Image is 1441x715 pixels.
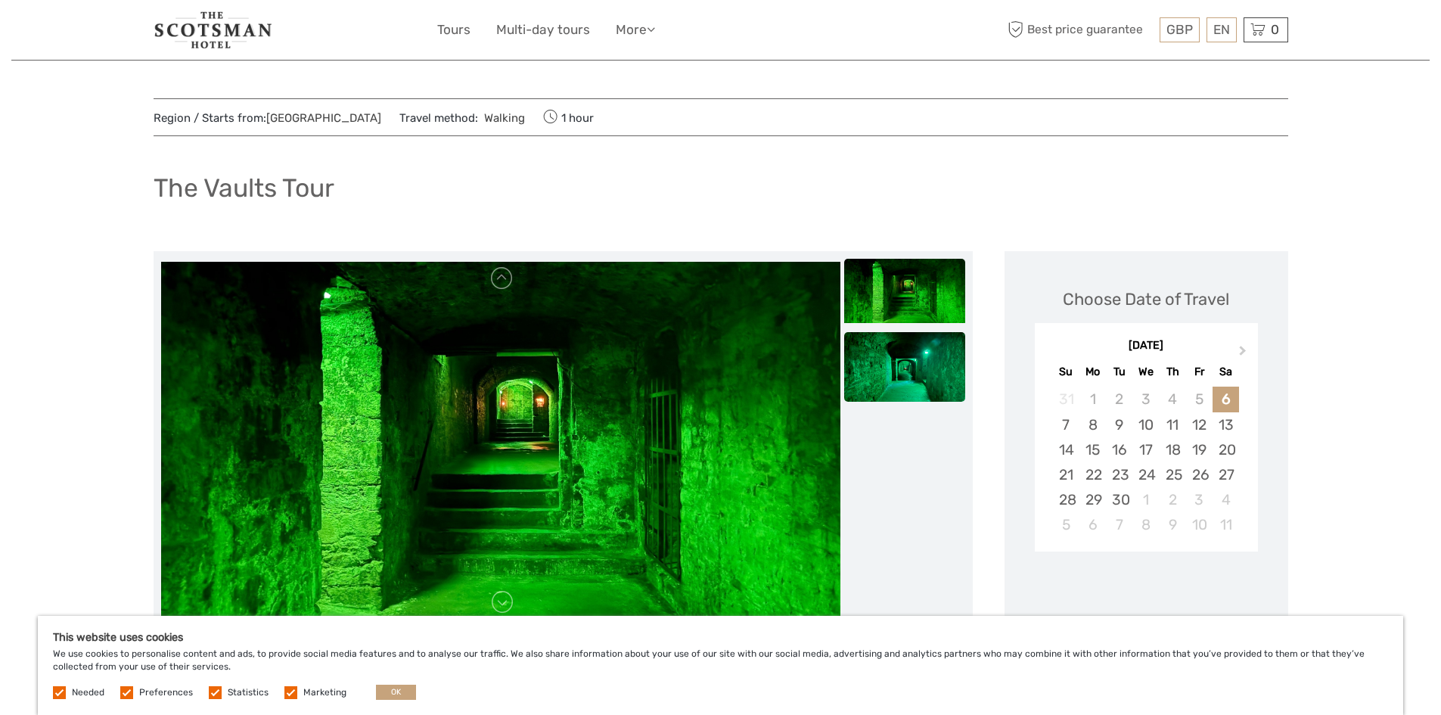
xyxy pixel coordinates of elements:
img: f5c794b6561446779e91e36abad4585c.jpg [161,262,840,620]
div: Not available Thursday, September 4th, 2025 [1160,387,1186,412]
div: EN [1207,17,1237,42]
label: Preferences [139,686,193,699]
div: Choose Friday, September 19th, 2025 [1186,437,1213,462]
div: Choose Thursday, October 2nd, 2025 [1160,487,1186,512]
a: Tours [437,19,470,41]
div: Choose Monday, September 8th, 2025 [1079,412,1106,437]
span: Best price guarantee [1005,17,1156,42]
div: Tu [1106,362,1132,382]
div: Choose Wednesday, October 8th, 2025 [1132,512,1159,537]
label: Needed [72,686,104,699]
span: 1 hour [543,107,594,128]
div: Choose Sunday, September 21st, 2025 [1053,462,1079,487]
div: Choose Thursday, October 9th, 2025 [1160,512,1186,537]
div: Choose Saturday, September 6th, 2025 [1213,387,1239,412]
div: Choose Saturday, September 20th, 2025 [1213,437,1239,462]
a: Multi-day tours [496,19,590,41]
div: Choose Saturday, September 13th, 2025 [1213,412,1239,437]
div: Choose Tuesday, October 7th, 2025 [1106,512,1132,537]
div: Mo [1079,362,1106,382]
img: e715e84709ba485b816eaa54c2b5fe26.jpg [844,332,965,423]
div: Choose Monday, September 22nd, 2025 [1079,462,1106,487]
div: Choose Thursday, September 18th, 2025 [1160,437,1186,462]
div: Choose Tuesday, September 23rd, 2025 [1106,462,1132,487]
div: Not available Monday, September 1st, 2025 [1079,387,1106,412]
img: 681-f48ba2bd-dfbf-4b64-890c-b5e5c75d9d66_logo_small.jpg [154,11,273,48]
img: f5c794b6561446779e91e36abad4585c.jpg [844,259,965,322]
div: We use cookies to personalise content and ads, to provide social media features and to analyse ou... [38,616,1403,715]
div: Choose Monday, October 6th, 2025 [1079,512,1106,537]
div: Choose Friday, September 26th, 2025 [1186,462,1213,487]
div: Choose Wednesday, September 24th, 2025 [1132,462,1159,487]
h5: This website uses cookies [53,631,1388,644]
a: Walking [478,111,526,125]
label: Marketing [303,686,346,699]
div: Choose Friday, October 3rd, 2025 [1186,487,1213,512]
label: Statistics [228,686,269,699]
div: Choose Sunday, September 7th, 2025 [1053,412,1079,437]
div: Choose Date of Travel [1063,288,1229,311]
span: Travel method: [399,107,526,128]
div: Choose Monday, September 29th, 2025 [1079,487,1106,512]
div: Choose Wednesday, September 17th, 2025 [1132,437,1159,462]
div: Not available Wednesday, September 3rd, 2025 [1132,387,1159,412]
div: Choose Sunday, October 5th, 2025 [1053,512,1079,537]
div: Su [1053,362,1079,382]
div: Choose Sunday, September 28th, 2025 [1053,487,1079,512]
div: Fr [1186,362,1213,382]
div: Choose Tuesday, September 16th, 2025 [1106,437,1132,462]
div: [DATE] [1035,338,1258,354]
div: Not available Sunday, August 31st, 2025 [1053,387,1079,412]
div: Th [1160,362,1186,382]
div: Choose Wednesday, October 1st, 2025 [1132,487,1159,512]
span: GBP [1166,22,1193,37]
button: Next Month [1232,342,1256,366]
div: Choose Saturday, September 27th, 2025 [1213,462,1239,487]
div: Choose Monday, September 15th, 2025 [1079,437,1106,462]
div: Choose Friday, October 10th, 2025 [1186,512,1213,537]
div: Choose Saturday, October 11th, 2025 [1213,512,1239,537]
div: Choose Saturday, October 4th, 2025 [1213,487,1239,512]
h1: The Vaults Tour [154,173,334,204]
div: Sa [1213,362,1239,382]
div: Not available Tuesday, September 2nd, 2025 [1106,387,1132,412]
div: Choose Tuesday, September 9th, 2025 [1106,412,1132,437]
div: Choose Thursday, September 11th, 2025 [1160,412,1186,437]
a: [GEOGRAPHIC_DATA] [266,111,381,125]
div: Choose Tuesday, September 30th, 2025 [1106,487,1132,512]
a: More [616,19,655,41]
button: Open LiveChat chat widget [174,23,192,42]
span: Region / Starts from: [154,110,381,126]
span: 0 [1269,22,1281,37]
div: Not available Friday, September 5th, 2025 [1186,387,1213,412]
button: OK [376,685,416,700]
div: Choose Thursday, September 25th, 2025 [1160,462,1186,487]
div: Choose Friday, September 12th, 2025 [1186,412,1213,437]
div: month 2025-09 [1039,387,1253,537]
div: Loading... [1141,591,1151,601]
div: We [1132,362,1159,382]
div: Choose Wednesday, September 10th, 2025 [1132,412,1159,437]
div: Choose Sunday, September 14th, 2025 [1053,437,1079,462]
p: We're away right now. Please check back later! [21,26,171,39]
